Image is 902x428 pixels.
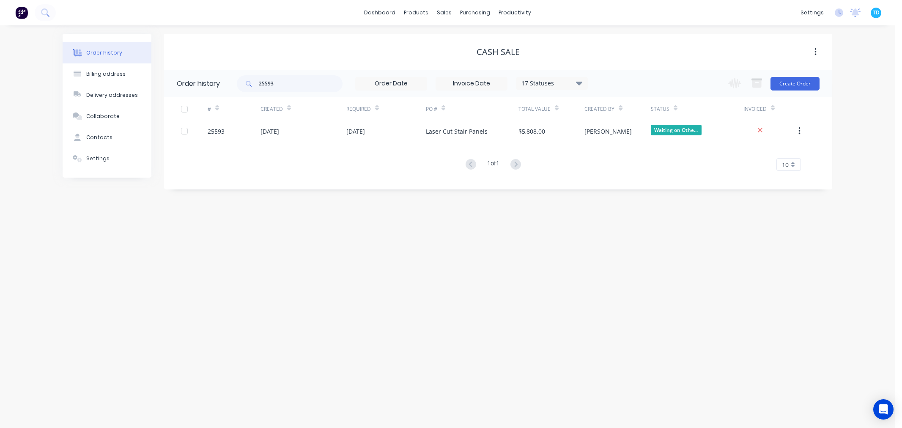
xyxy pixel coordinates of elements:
[360,6,400,19] a: dashboard
[651,97,743,121] div: Status
[770,77,820,91] button: Create Order
[177,79,220,89] div: Order history
[796,6,828,19] div: settings
[346,105,371,113] div: Required
[743,105,767,113] div: Invoiced
[208,127,225,136] div: 25593
[86,91,138,99] div: Delivery addresses
[873,399,894,420] div: Open Intercom Messenger
[400,6,433,19] div: products
[86,134,112,141] div: Contacts
[436,77,507,90] input: Invoice Date
[516,79,587,88] div: 17 Statuses
[260,127,279,136] div: [DATE]
[15,6,28,19] img: Factory
[518,105,551,113] div: Total Value
[259,75,343,92] input: Search...
[518,127,545,136] div: $5,808.00
[356,77,427,90] input: Order Date
[63,148,151,169] button: Settings
[86,155,110,162] div: Settings
[584,127,632,136] div: [PERSON_NAME]
[86,49,122,57] div: Order history
[208,105,211,113] div: #
[426,127,488,136] div: Laser Cut Stair Panels
[260,97,346,121] div: Created
[63,127,151,148] button: Contacts
[782,160,789,169] span: 10
[63,106,151,127] button: Collaborate
[487,159,499,171] div: 1 of 1
[208,97,260,121] div: #
[456,6,494,19] div: purchasing
[518,97,584,121] div: Total Value
[346,97,426,121] div: Required
[584,97,650,121] div: Created By
[346,127,365,136] div: [DATE]
[63,42,151,63] button: Order history
[743,97,796,121] div: Invoiced
[86,70,126,78] div: Billing address
[433,6,456,19] div: sales
[651,125,702,135] span: Waiting on Othe...
[86,112,120,120] div: Collaborate
[873,9,880,16] span: TD
[651,105,669,113] div: Status
[584,105,614,113] div: Created By
[494,6,535,19] div: productivity
[63,63,151,85] button: Billing address
[63,85,151,106] button: Delivery addresses
[260,105,283,113] div: Created
[426,97,518,121] div: PO #
[477,47,520,57] div: CASH SALE
[426,105,437,113] div: PO #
